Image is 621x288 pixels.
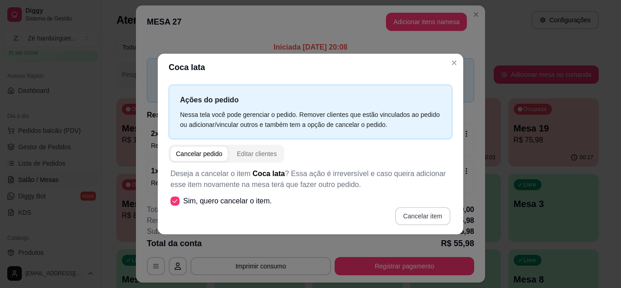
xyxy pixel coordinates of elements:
[180,110,441,130] div: Nessa tela você pode gerenciar o pedido. Remover clientes que estão vinculados ao pedido ou adici...
[158,54,463,81] header: Coca lata
[170,168,451,190] p: Deseja a cancelar o item ? Essa ação é irreversível e caso queira adicionar esse item novamente n...
[253,170,285,177] span: Coca lata
[180,94,441,106] p: Ações do pedido
[183,196,272,207] span: Sim, quero cancelar o item.
[176,149,222,158] div: Cancelar pedido
[395,207,451,225] button: Cancelar item
[237,149,277,158] div: Editar clientes
[447,56,461,70] button: Close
